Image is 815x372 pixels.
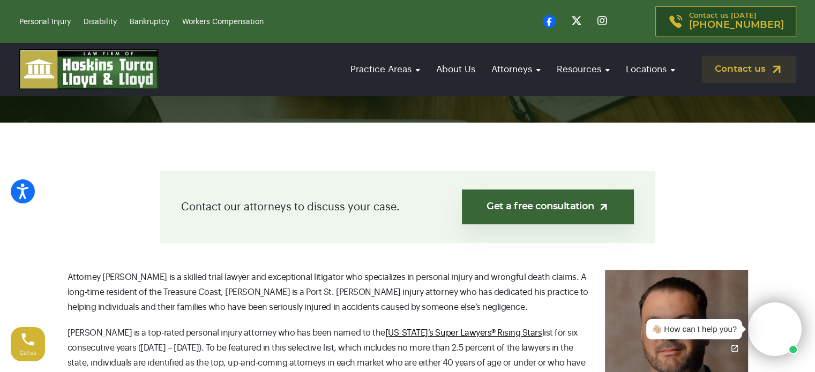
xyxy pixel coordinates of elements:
[20,350,36,356] span: Call us
[689,20,784,31] span: [PHONE_NUMBER]
[723,337,746,360] a: Open chat
[19,49,159,89] img: logo
[130,18,169,26] a: Bankruptcy
[84,18,117,26] a: Disability
[486,54,546,85] a: Attorneys
[182,18,264,26] a: Workers Compensation
[620,54,681,85] a: Locations
[431,54,481,85] a: About Us
[689,12,784,31] p: Contact us [DATE]
[19,18,71,26] a: Personal Injury
[702,56,796,83] a: Contact us
[551,54,615,85] a: Resources
[655,6,796,36] a: Contact us [DATE][PHONE_NUMBER]
[385,329,542,337] a: [US_STATE]’s Super Lawyers® Rising Stars
[68,270,748,315] p: Attorney [PERSON_NAME] is a skilled trial lawyer and exceptional litigator who specializes in per...
[652,323,737,336] div: 👋🏼 How can I help you?
[598,201,609,212] img: arrow-up-right-light.svg
[345,54,425,85] a: Practice Areas
[160,171,655,243] div: Contact our attorneys to discuss your case.
[462,189,634,224] a: Get a free consultation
